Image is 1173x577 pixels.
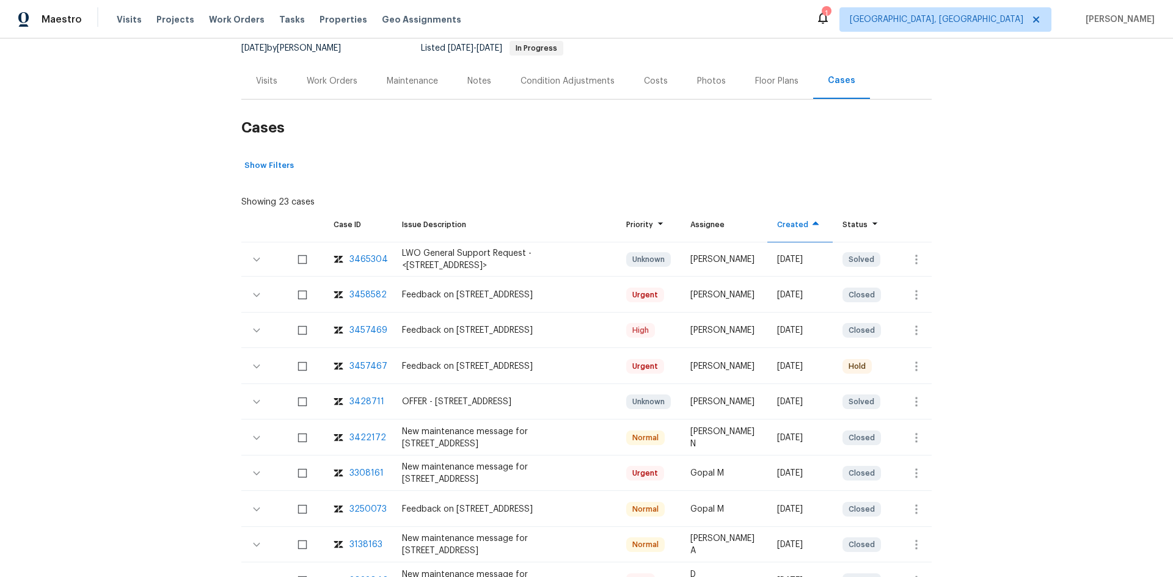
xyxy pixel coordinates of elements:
[402,396,606,408] div: OFFER - [STREET_ADDRESS]
[844,324,880,336] span: Closed
[334,253,382,266] a: zendesk-icon3465304
[209,13,265,26] span: Work Orders
[627,503,663,515] span: Normal
[842,219,882,231] div: Status
[627,467,663,479] span: Urgent
[448,44,473,53] span: [DATE]
[822,7,830,20] div: 1
[627,396,670,408] span: Unknown
[349,324,387,336] div: 3457469
[627,432,663,444] span: Normal
[690,532,758,557] div: [PERSON_NAME] A
[777,219,823,231] div: Created
[387,75,438,87] div: Maintenance
[42,13,82,26] span: Maestro
[117,13,142,26] span: Visits
[448,44,502,53] span: -
[626,219,671,231] div: Priority
[644,75,668,87] div: Costs
[334,432,343,444] img: zendesk-icon
[349,503,387,515] div: 3250073
[334,467,382,479] a: zendesk-icon3308161
[320,13,367,26] span: Properties
[156,13,194,26] span: Projects
[334,396,343,408] img: zendesk-icon
[279,15,305,24] span: Tasks
[690,289,758,301] div: [PERSON_NAME]
[690,426,758,450] div: [PERSON_NAME] N
[334,289,343,301] img: zendesk-icon
[334,324,382,336] a: zendesk-icon3457469
[334,396,382,408] a: zendesk-icon3428711
[349,467,384,479] div: 3308161
[690,503,758,515] div: Gopal M
[755,75,798,87] div: Floor Plans
[521,75,615,87] div: Condition Adjustments
[241,156,297,175] button: Show Filters
[777,503,823,515] div: [DATE]
[777,396,823,408] div: [DATE]
[402,219,606,231] div: Issue Description
[256,75,277,87] div: Visits
[382,13,461,26] span: Geo Assignments
[777,324,823,336] div: [DATE]
[697,75,726,87] div: Photos
[334,360,343,372] img: zendesk-icon
[334,503,382,515] a: zendesk-icon3250073
[402,532,606,557] div: New maintenance message for [STREET_ADDRESS]
[627,324,654,336] span: High
[334,360,382,372] a: zendesk-icon3457467
[402,247,606,272] div: LWO General Support Request - <[STREET_ADDRESS]>
[627,539,663,551] span: Normal
[850,13,1023,26] span: [GEOGRAPHIC_DATA], [GEOGRAPHIC_DATA]
[844,396,879,408] span: Solved
[402,360,606,372] div: Feedback on [STREET_ADDRESS]
[349,396,384,408] div: 3428711
[477,44,502,53] span: [DATE]
[334,324,343,336] img: zendesk-icon
[844,432,880,444] span: Closed
[349,289,387,301] div: 3458582
[690,360,758,372] div: [PERSON_NAME]
[349,539,382,551] div: 3138163
[690,253,758,266] div: [PERSON_NAME]
[241,191,315,208] div: Showing 23 cases
[690,324,758,336] div: [PERSON_NAME]
[844,539,880,551] span: Closed
[241,44,267,53] span: [DATE]
[241,41,356,56] div: by [PERSON_NAME]
[334,539,382,551] a: zendesk-icon3138163
[627,360,663,372] span: Urgent
[777,289,823,301] div: [DATE]
[402,461,606,485] div: New maintenance message for [STREET_ADDRESS]
[467,75,491,87] div: Notes
[777,539,823,551] div: [DATE]
[421,44,563,53] span: Listed
[777,467,823,479] div: [DATE]
[334,539,343,551] img: zendesk-icon
[334,289,382,301] a: zendesk-icon3458582
[844,253,879,266] span: Solved
[777,360,823,372] div: [DATE]
[334,432,382,444] a: zendesk-icon3422172
[844,360,871,372] span: Hold
[402,324,606,336] div: Feedback on [STREET_ADDRESS]
[349,253,388,266] div: 3465304
[844,503,880,515] span: Closed
[844,467,880,479] span: Closed
[334,253,343,266] img: zendesk-icon
[627,253,670,266] span: Unknown
[334,219,382,231] div: Case ID
[828,74,855,87] div: Cases
[777,432,823,444] div: [DATE]
[511,45,562,52] span: In Progress
[402,503,606,515] div: Feedback on [STREET_ADDRESS]
[690,467,758,479] div: Gopal M
[402,426,606,450] div: New maintenance message for [STREET_ADDRESS]
[307,75,357,87] div: Work Orders
[690,219,758,231] div: Assignee
[349,360,387,372] div: 3457467
[690,396,758,408] div: [PERSON_NAME]
[349,432,386,444] div: 3422172
[402,289,606,301] div: Feedback on [STREET_ADDRESS]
